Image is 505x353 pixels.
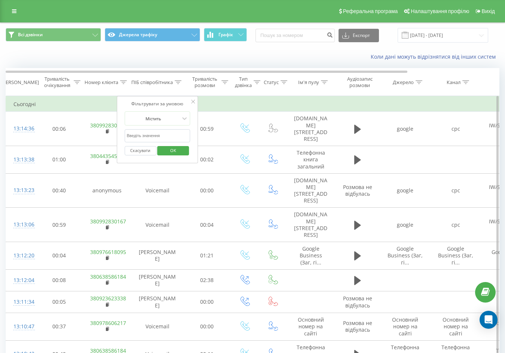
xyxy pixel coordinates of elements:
[339,29,379,42] button: Експорт
[255,29,335,42] input: Пошук за номером
[480,311,498,329] div: Open Intercom Messenger
[131,313,184,341] td: Voicemail
[90,122,126,129] a: 380992830167
[90,319,126,326] a: 380978606217
[131,79,173,86] div: ПІБ співробітника
[90,295,126,302] a: 380923623338
[36,242,83,270] td: 00:04
[380,208,431,242] td: google
[85,79,118,86] div: Номер клієнта
[125,129,190,142] input: Введіть значення
[36,146,83,174] td: 01:00
[36,269,83,291] td: 00:08
[287,146,335,174] td: Телефонна книга загальний
[184,291,230,313] td: 00:00
[380,313,431,341] td: Основний номер на сайті
[13,319,28,334] div: 13:10:47
[6,28,101,41] button: Всі дзвінки
[380,173,431,208] td: google
[190,76,220,89] div: Тривалість розмови
[184,146,230,174] td: 00:02
[13,121,28,136] div: 13:14:36
[300,245,322,266] span: Google Business (Заг, гі...
[13,295,28,309] div: 13:11:34
[83,173,131,208] td: anonymous
[235,76,252,89] div: Тип дзвінка
[90,248,126,256] a: 380976618095
[36,173,83,208] td: 00:40
[380,112,431,146] td: google
[218,32,233,37] span: Графік
[131,269,184,291] td: [PERSON_NAME]
[482,8,495,14] span: Вихід
[431,112,481,146] td: cpc
[184,173,230,208] td: 00:00
[131,208,184,242] td: Voicemail
[438,245,473,266] span: Google Business (Заг, гі...
[343,319,372,333] span: Розмова не відбулась
[298,79,319,86] div: Ім'я пулу
[287,313,335,341] td: Основний номер на сайті
[36,112,83,146] td: 00:06
[342,76,378,89] div: Аудіозапис розмови
[125,100,190,108] div: Фільтрувати за умовою
[204,28,247,41] button: Графік
[42,76,72,89] div: Тривалість очікування
[184,269,230,291] td: 02:38
[105,28,200,41] button: Джерела трафіку
[36,208,83,242] td: 00:59
[131,173,184,208] td: Voicemail
[157,146,189,155] button: OK
[36,291,83,313] td: 00:05
[36,313,83,341] td: 00:37
[343,8,398,14] span: Реферальна програма
[287,112,335,146] td: [DOMAIN_NAME] [STREET_ADDRESS]
[371,53,499,60] a: Коли дані можуть відрізнятися вiд інших систем
[447,79,460,86] div: Канал
[13,183,28,198] div: 13:13:23
[431,173,481,208] td: cpc
[1,79,39,86] div: [PERSON_NAME]
[184,313,230,341] td: 00:00
[13,248,28,263] div: 13:12:20
[90,152,126,160] a: 380443545080
[184,242,230,270] td: 01:21
[287,208,335,242] td: [DOMAIN_NAME] [STREET_ADDRESS]
[411,8,469,14] span: Налаштування профілю
[13,217,28,232] div: 13:13:06
[287,173,335,208] td: [DOMAIN_NAME] [STREET_ADDRESS]
[388,245,423,266] span: Google Business (Заг, гі...
[131,291,184,313] td: [PERSON_NAME]
[125,146,156,155] button: Скасувати
[13,152,28,167] div: 13:13:38
[343,183,372,197] span: Розмова не відбулась
[163,145,184,156] span: OK
[343,295,372,309] span: Розмова не відбулась
[431,208,481,242] td: cpc
[264,79,279,86] div: Статус
[13,273,28,288] div: 13:12:04
[184,208,230,242] td: 00:04
[431,313,481,341] td: Основний номер на сайті
[18,32,43,38] span: Всі дзвінки
[184,112,230,146] td: 00:59
[90,273,126,280] a: 380638586184
[393,79,414,86] div: Джерело
[131,242,184,270] td: [PERSON_NAME]
[90,218,126,225] a: 380992830167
